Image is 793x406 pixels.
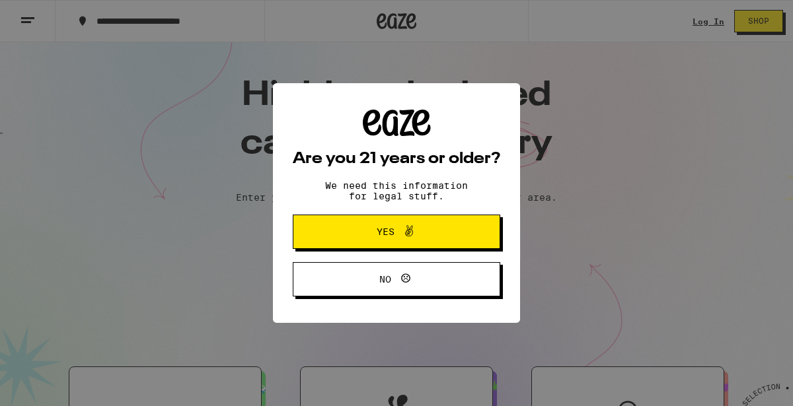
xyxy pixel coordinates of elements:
[377,227,395,236] span: Yes
[314,180,479,201] p: We need this information for legal stuff.
[293,151,500,167] h2: Are you 21 years or older?
[293,215,500,249] button: Yes
[293,262,500,296] button: No
[379,275,391,284] span: No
